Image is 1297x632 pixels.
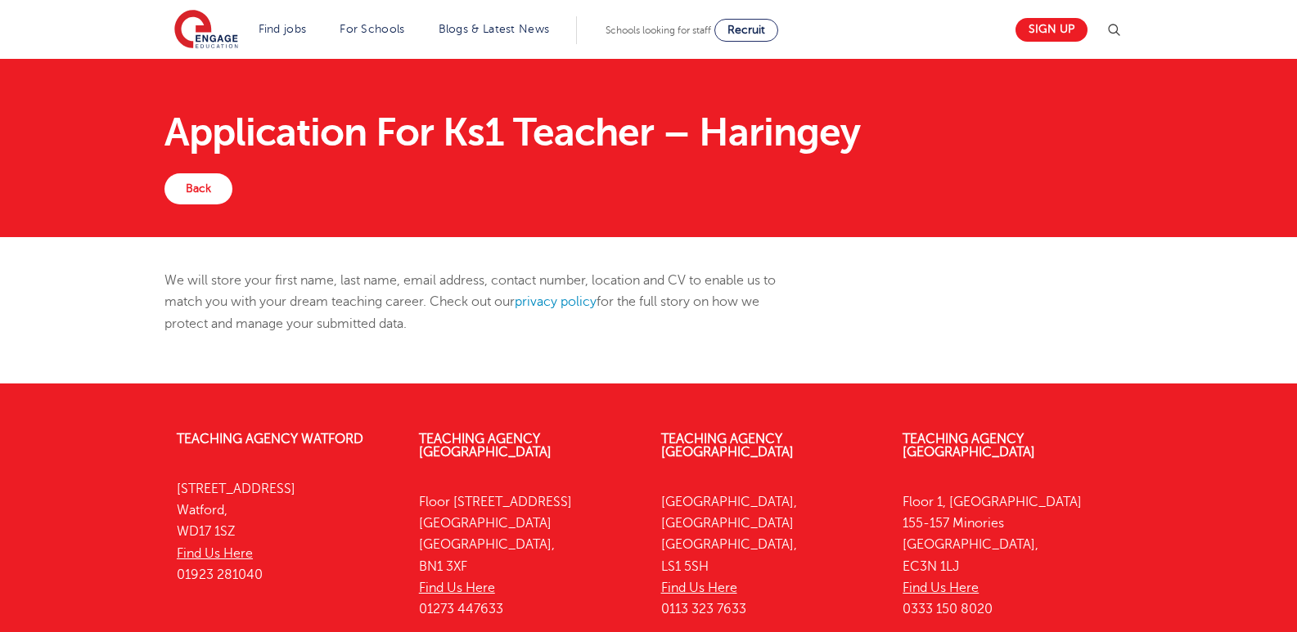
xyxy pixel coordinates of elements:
img: Engage Education [174,10,238,51]
p: Floor [STREET_ADDRESS] [GEOGRAPHIC_DATA] [GEOGRAPHIC_DATA], BN1 3XF 01273 447633 [419,491,637,621]
a: For Schools [340,23,404,35]
a: Back [164,173,232,204]
p: Floor 1, [GEOGRAPHIC_DATA] 155-157 Minories [GEOGRAPHIC_DATA], EC3N 1LJ 0333 150 8020 [903,491,1120,621]
span: Schools looking for staff [606,25,711,36]
a: Teaching Agency Watford [177,432,363,446]
a: privacy policy [515,294,597,309]
a: Teaching Agency [GEOGRAPHIC_DATA] [419,432,552,459]
span: Recruit [727,24,765,36]
p: [STREET_ADDRESS] Watford, WD17 1SZ 01923 281040 [177,478,394,585]
a: Sign up [1016,18,1088,42]
a: Find Us Here [419,580,495,595]
a: Find jobs [259,23,307,35]
p: [GEOGRAPHIC_DATA], [GEOGRAPHIC_DATA] [GEOGRAPHIC_DATA], LS1 5SH 0113 323 7633 [661,491,879,621]
a: Find Us Here [903,580,979,595]
h1: Application For Ks1 Teacher – Haringey [164,113,1133,152]
a: Blogs & Latest News [439,23,550,35]
a: Recruit [714,19,778,42]
a: Teaching Agency [GEOGRAPHIC_DATA] [661,432,794,459]
a: Find Us Here [661,580,737,595]
a: Teaching Agency [GEOGRAPHIC_DATA] [903,432,1035,459]
a: Find Us Here [177,546,253,561]
p: We will store your first name, last name, email address, contact number, location and CV to enabl... [164,270,802,334]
